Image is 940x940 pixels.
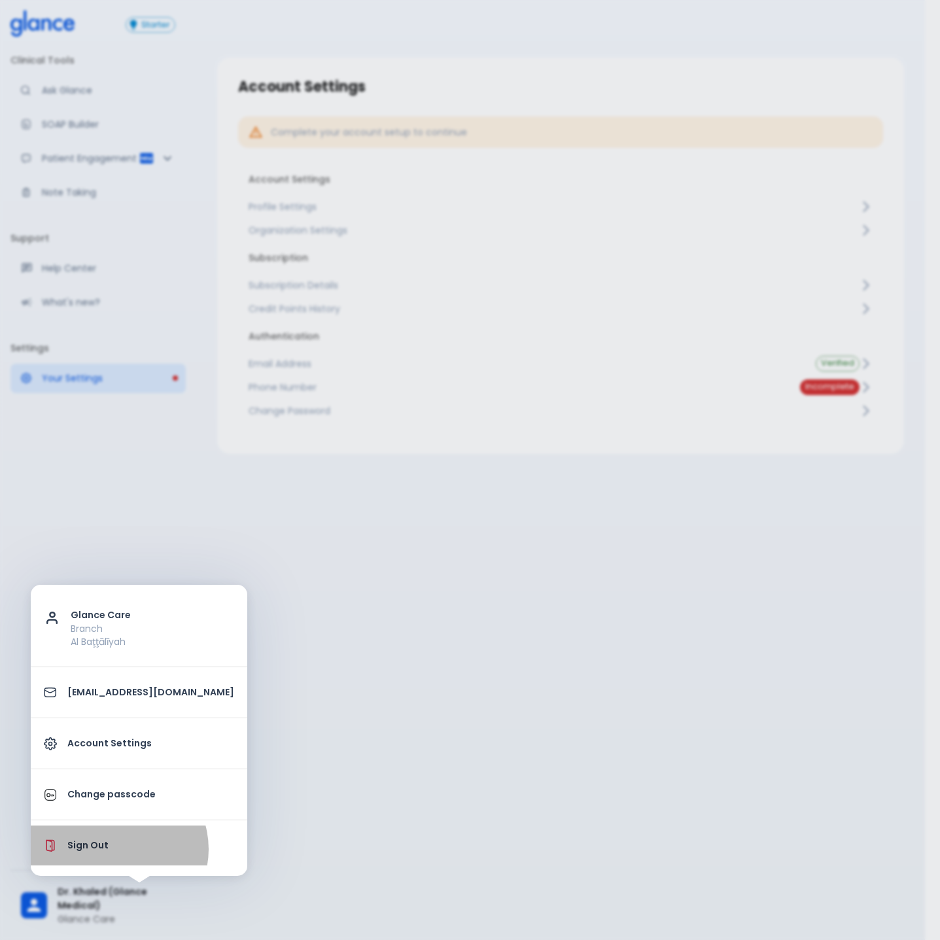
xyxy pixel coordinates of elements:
p: [EMAIL_ADDRESS][DOMAIN_NAME] [67,686,234,699]
p: Glance Care [71,608,234,622]
p: Branch [71,622,234,635]
p: Al Baţţālīyah [71,635,234,648]
p: Change passcode [67,788,234,801]
p: Account Settings [67,737,234,750]
p: Sign Out [67,839,234,852]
